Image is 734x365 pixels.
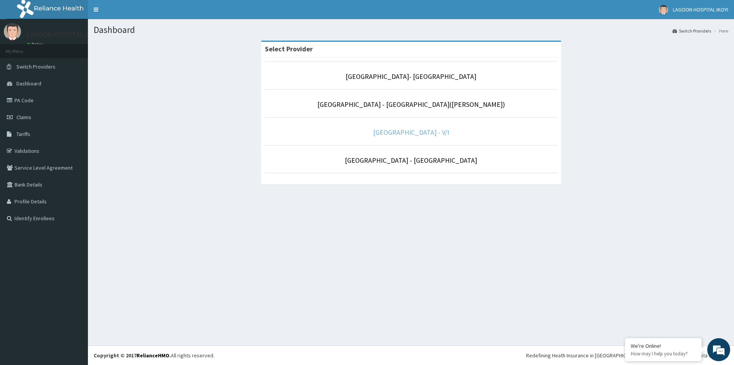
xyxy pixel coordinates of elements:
a: [GEOGRAPHIC_DATA] - V/I [373,128,449,137]
a: Online [27,42,45,47]
footer: All rights reserved. [88,345,734,365]
img: User Image [659,5,668,15]
span: Claims [16,114,31,121]
p: LAGOON HOSPITAL IKOYI [27,31,101,38]
div: We're Online! [631,342,696,349]
h1: Dashboard [94,25,728,35]
strong: Select Provider [265,44,313,53]
img: User Image [4,23,21,40]
a: [GEOGRAPHIC_DATA] - [GEOGRAPHIC_DATA] [345,156,477,165]
a: RelianceHMO [136,352,169,359]
p: How may I help you today? [631,350,696,357]
span: LAGOON HOSPITAL IKOYI [673,6,728,13]
div: Redefining Heath Insurance in [GEOGRAPHIC_DATA] using Telemedicine and Data Science! [526,352,728,359]
a: [GEOGRAPHIC_DATA] - [GEOGRAPHIC_DATA]([PERSON_NAME]) [317,100,505,109]
a: [GEOGRAPHIC_DATA]- [GEOGRAPHIC_DATA] [346,72,476,81]
strong: Copyright © 2017 . [94,352,171,359]
span: Tariffs [16,131,30,137]
a: Switch Providers [672,28,711,34]
li: Here [712,28,728,34]
span: Dashboard [16,80,41,87]
span: Switch Providers [16,63,55,70]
